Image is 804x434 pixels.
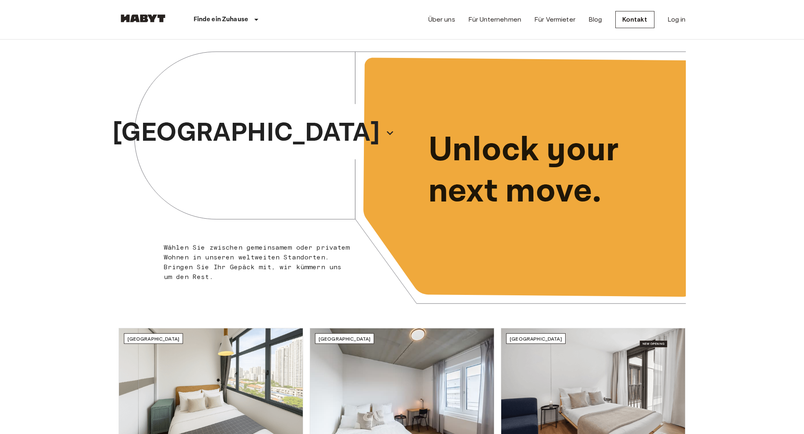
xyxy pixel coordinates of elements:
[194,15,249,24] p: Finde ein Zuhause
[588,15,602,24] a: Blog
[119,14,167,22] img: Habyt
[128,336,180,342] span: [GEOGRAPHIC_DATA]
[428,15,455,24] a: Über uns
[667,15,686,24] a: Log in
[510,336,562,342] span: [GEOGRAPHIC_DATA]
[615,11,654,28] a: Kontakt
[468,15,521,24] a: Für Unternehmen
[534,15,575,24] a: Für Vermieter
[319,336,371,342] span: [GEOGRAPHIC_DATA]
[428,130,673,212] p: Unlock your next move.
[109,111,398,155] button: [GEOGRAPHIC_DATA]
[164,243,351,282] p: Wählen Sie zwischen gemeinsamem oder privatem Wohnen in unseren weltweiten Standorten. Bringen Si...
[112,113,380,153] p: [GEOGRAPHIC_DATA]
